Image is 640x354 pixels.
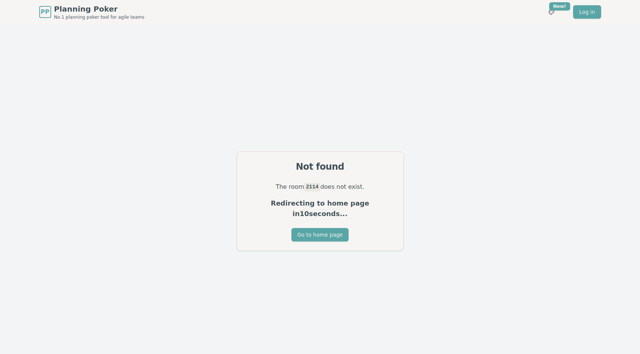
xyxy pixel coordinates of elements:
[246,161,395,173] div: Not found
[41,7,49,16] span: PP
[291,228,349,241] button: Go to home page
[545,5,558,19] button: New!
[573,5,601,19] a: Log in
[54,14,145,20] span: No.1 planning poker tool for agile teams
[549,2,571,10] div: New!
[246,182,395,192] p: The room does not exist.
[304,183,320,191] code: 2114
[246,198,395,219] p: Redirecting to home page in 10 seconds...
[54,4,145,14] span: Planning Poker
[39,4,145,20] a: PPPlanning PokerNo.1 planning poker tool for agile teams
